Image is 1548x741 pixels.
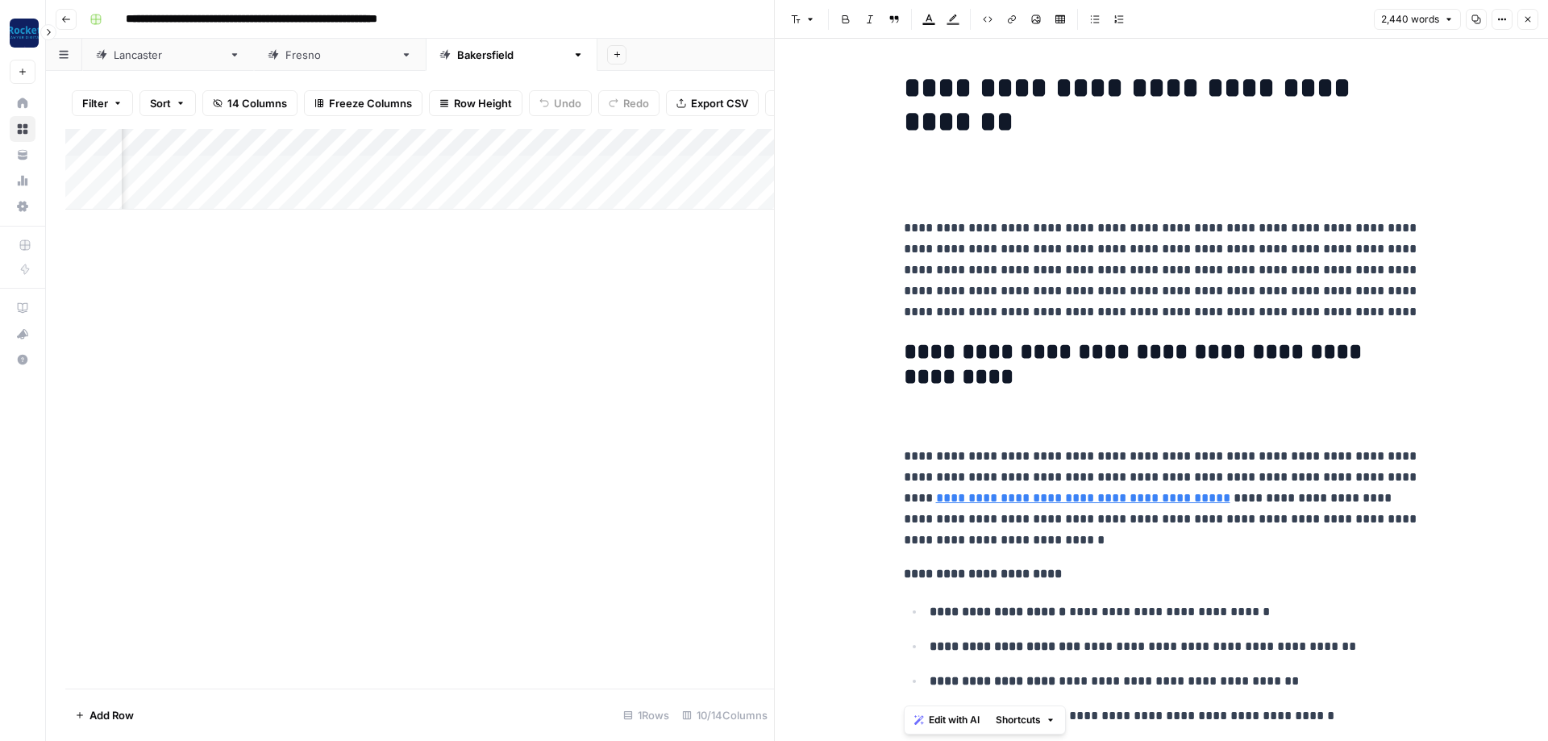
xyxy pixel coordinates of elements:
span: 14 Columns [227,95,287,111]
button: Edit with AI [908,710,986,731]
span: Undo [554,95,581,111]
span: 2,440 words [1381,12,1439,27]
a: AirOps Academy [10,295,35,321]
a: Home [10,90,35,116]
div: [GEOGRAPHIC_DATA] [285,47,394,63]
a: [GEOGRAPHIC_DATA] [82,39,254,71]
span: Redo [623,95,649,111]
button: Shortcuts [989,710,1062,731]
button: Sort [139,90,196,116]
button: Redo [598,90,660,116]
a: Browse [10,116,35,142]
div: What's new? [10,322,35,346]
button: Add Row [65,702,144,728]
a: [GEOGRAPHIC_DATA] [254,39,426,71]
button: Row Height [429,90,522,116]
span: Filter [82,95,108,111]
div: [GEOGRAPHIC_DATA] [457,47,566,63]
div: 1 Rows [617,702,676,728]
button: What's new? [10,321,35,347]
button: Export CSV [666,90,759,116]
span: Shortcuts [996,713,1041,727]
span: Add Row [89,707,134,723]
img: Rocket Pilots Logo [10,19,39,48]
button: Undo [529,90,592,116]
a: Usage [10,168,35,194]
span: Edit with AI [929,713,980,727]
span: Freeze Columns [329,95,412,111]
button: Filter [72,90,133,116]
a: Settings [10,194,35,219]
button: 2,440 words [1374,9,1461,30]
div: [GEOGRAPHIC_DATA] [114,47,223,63]
button: 14 Columns [202,90,298,116]
span: Sort [150,95,171,111]
div: 10/14 Columns [676,702,774,728]
button: Workspace: Rocket Pilots [10,13,35,53]
span: Row Height [454,95,512,111]
a: [GEOGRAPHIC_DATA] [426,39,597,71]
a: Your Data [10,142,35,168]
span: Export CSV [691,95,748,111]
button: Help + Support [10,347,35,373]
button: Freeze Columns [304,90,422,116]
